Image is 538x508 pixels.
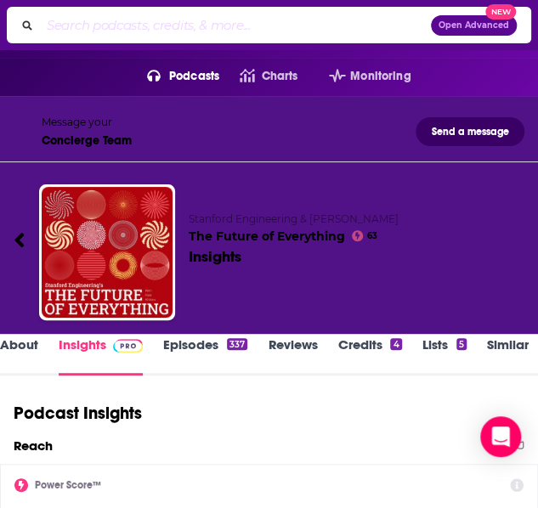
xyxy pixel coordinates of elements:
h2: The Future of Everything [189,212,524,244]
span: Open Advanced [439,21,509,30]
input: Search podcasts, credits, & more... [40,12,431,39]
div: 4 [390,338,401,350]
a: Reviews [268,336,317,375]
img: Podchaser Pro [113,339,143,353]
span: Podcasts [169,65,219,88]
span: Charts [261,65,297,88]
h2: Power Score™ [35,479,101,491]
span: Monitoring [350,65,411,88]
div: 337 [227,338,247,350]
div: Insights [189,247,241,266]
button: Send a message [416,117,524,146]
img: The Future of Everything [42,187,173,318]
div: Search podcasts, credits, & more... [7,7,531,43]
a: InsightsPodchaser Pro [59,336,143,375]
button: open menu [309,63,411,90]
div: Message your [42,116,132,128]
span: 63 [366,233,377,240]
button: Open AdvancedNew [431,15,517,36]
span: New [485,4,516,20]
a: Episodes337 [163,336,247,375]
h2: Reach [14,437,53,454]
a: Charts [219,63,297,90]
a: Credits4 [337,336,401,375]
div: Concierge Team [42,133,132,148]
a: Lists5 [422,336,467,375]
button: open menu [127,63,219,90]
span: Stanford Engineering & [PERSON_NAME] [189,212,399,225]
div: Open Intercom Messenger [480,416,521,457]
h1: Podcast Insights [14,403,142,424]
div: 5 [456,338,467,350]
a: Similar [487,336,529,375]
